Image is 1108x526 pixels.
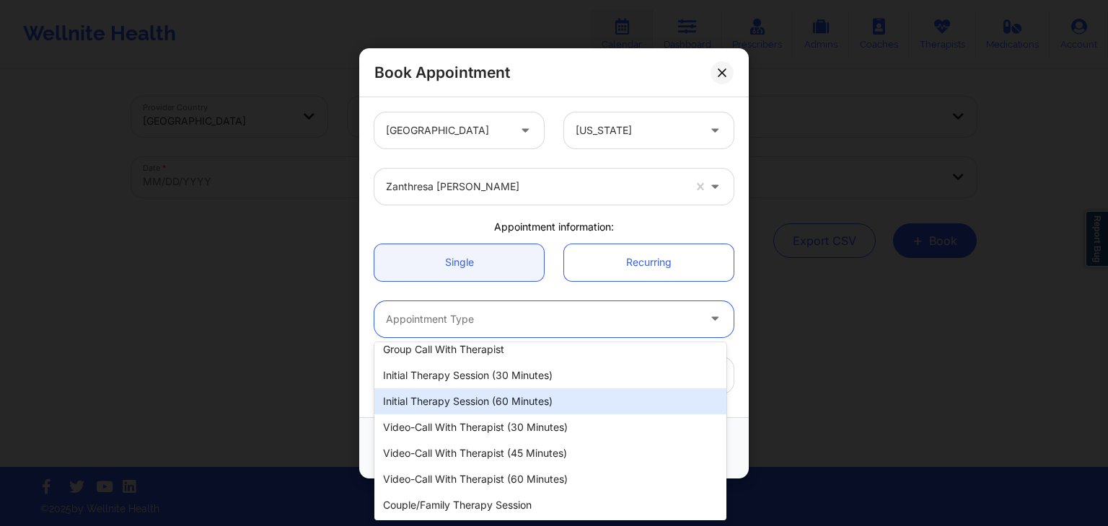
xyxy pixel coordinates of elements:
div: Video-Call with Therapist (45 minutes) [374,440,726,466]
div: Patient information: [364,408,744,422]
div: [GEOGRAPHIC_DATA] [386,112,508,148]
div: Appointment information: [364,220,744,234]
div: Initial Therapy Session (60 minutes) [374,388,726,414]
a: Recurring [564,244,734,280]
div: Video-Call with Therapist (30 minutes) [374,414,726,440]
h2: Book Appointment [374,63,510,82]
div: Group Call with Therapist [374,336,726,362]
div: Initial Therapy Session (30 minutes) [374,362,726,388]
div: Video-Call with Therapist (60 minutes) [374,466,726,492]
div: Zanthresa [PERSON_NAME] [386,169,683,205]
div: [US_STATE] [576,112,698,148]
div: Couple/Family Therapy Session [374,492,726,518]
a: Single [374,244,544,280]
